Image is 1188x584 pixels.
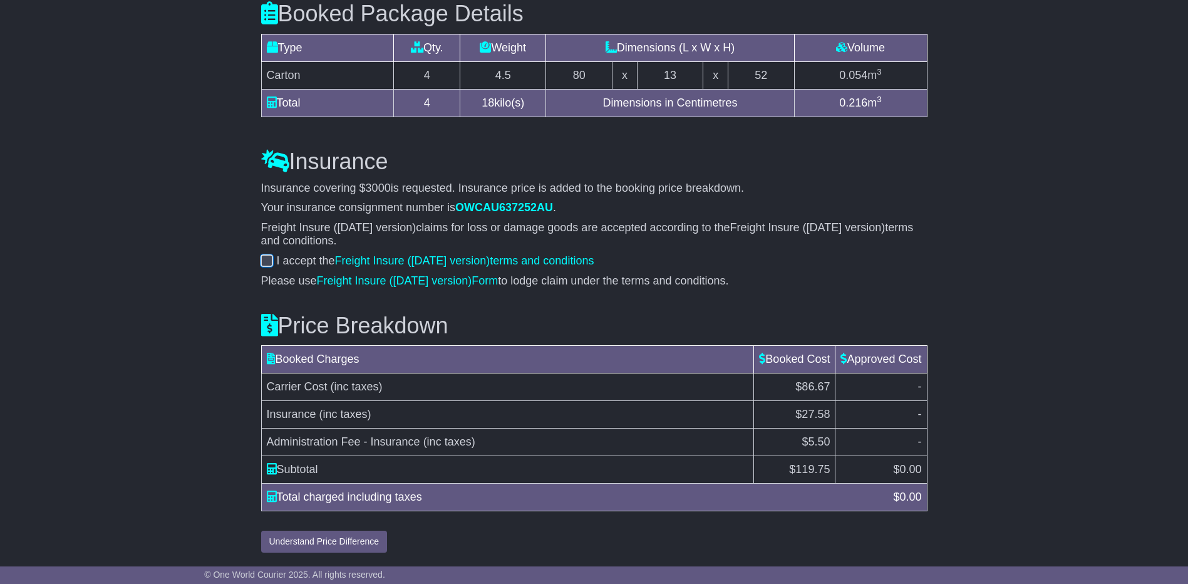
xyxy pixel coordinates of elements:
td: 52 [728,61,794,89]
td: 80 [546,61,612,89]
span: (inc taxes) [331,380,383,393]
td: 4 [394,61,460,89]
span: $27.58 [795,408,830,420]
span: $5.50 [802,435,830,448]
span: Freight Insure ([DATE] version) [730,221,886,234]
span: 0.00 [899,491,921,503]
span: Carrier Cost [267,380,328,393]
td: Qty. [394,34,460,61]
a: Freight Insure ([DATE] version)Form [317,274,498,287]
div: $ [887,489,927,506]
p: Your insurance consignment number is . [261,201,927,215]
td: Weight [460,34,546,61]
sup: 3 [877,67,882,76]
td: Approved Cost [835,346,927,373]
td: Dimensions (L x W x H) [546,34,794,61]
span: Freight Insure ([DATE] version) [317,274,472,287]
h3: Insurance [261,149,927,174]
td: $ [754,456,835,484]
td: Dimensions in Centimetres [546,89,794,117]
p: Insurance covering $ is requested. Insurance price is added to the booking price breakdown. [261,182,927,196]
p: Please use to lodge claim under the terms and conditions. [261,274,927,288]
span: 0.00 [899,463,921,476]
span: - [918,380,922,393]
span: 0.216 [839,96,867,109]
td: x [703,61,728,89]
button: Understand Price Difference [261,531,388,553]
td: $ [835,456,927,484]
h3: Price Breakdown [261,313,927,338]
sup: 3 [877,95,882,104]
label: I accept the [277,254,594,268]
td: Type [261,34,394,61]
span: 0.054 [839,69,867,81]
span: - [918,408,922,420]
span: (inc taxes) [423,435,475,448]
span: 3000 [366,182,391,194]
span: Freight Insure ([DATE] version) [261,221,416,234]
td: Volume [794,34,927,61]
span: 18 [482,96,494,109]
span: - [918,435,922,448]
td: Total [261,89,394,117]
span: $86.67 [795,380,830,393]
span: Administration Fee - Insurance [267,435,420,448]
td: x [612,61,637,89]
p: claims for loss or damage goods are accepted according to the terms and conditions. [261,221,927,248]
span: Insurance [267,408,316,420]
td: m [794,89,927,117]
td: m [794,61,927,89]
td: 13 [637,61,703,89]
span: 119.75 [795,463,830,476]
div: Total charged including taxes [261,489,887,506]
td: 4 [394,89,460,117]
td: kilo(s) [460,89,546,117]
td: Carton [261,61,394,89]
h3: Booked Package Details [261,1,927,26]
td: Subtotal [261,456,754,484]
span: Freight Insure ([DATE] version) [335,254,490,267]
a: Freight Insure ([DATE] version)terms and conditions [335,254,594,267]
span: OWCAU637252AU [455,201,553,214]
td: Booked Cost [754,346,835,373]
span: (inc taxes) [319,408,371,420]
td: 4.5 [460,61,546,89]
td: Booked Charges [261,346,754,373]
span: © One World Courier 2025. All rights reserved. [204,570,385,580]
